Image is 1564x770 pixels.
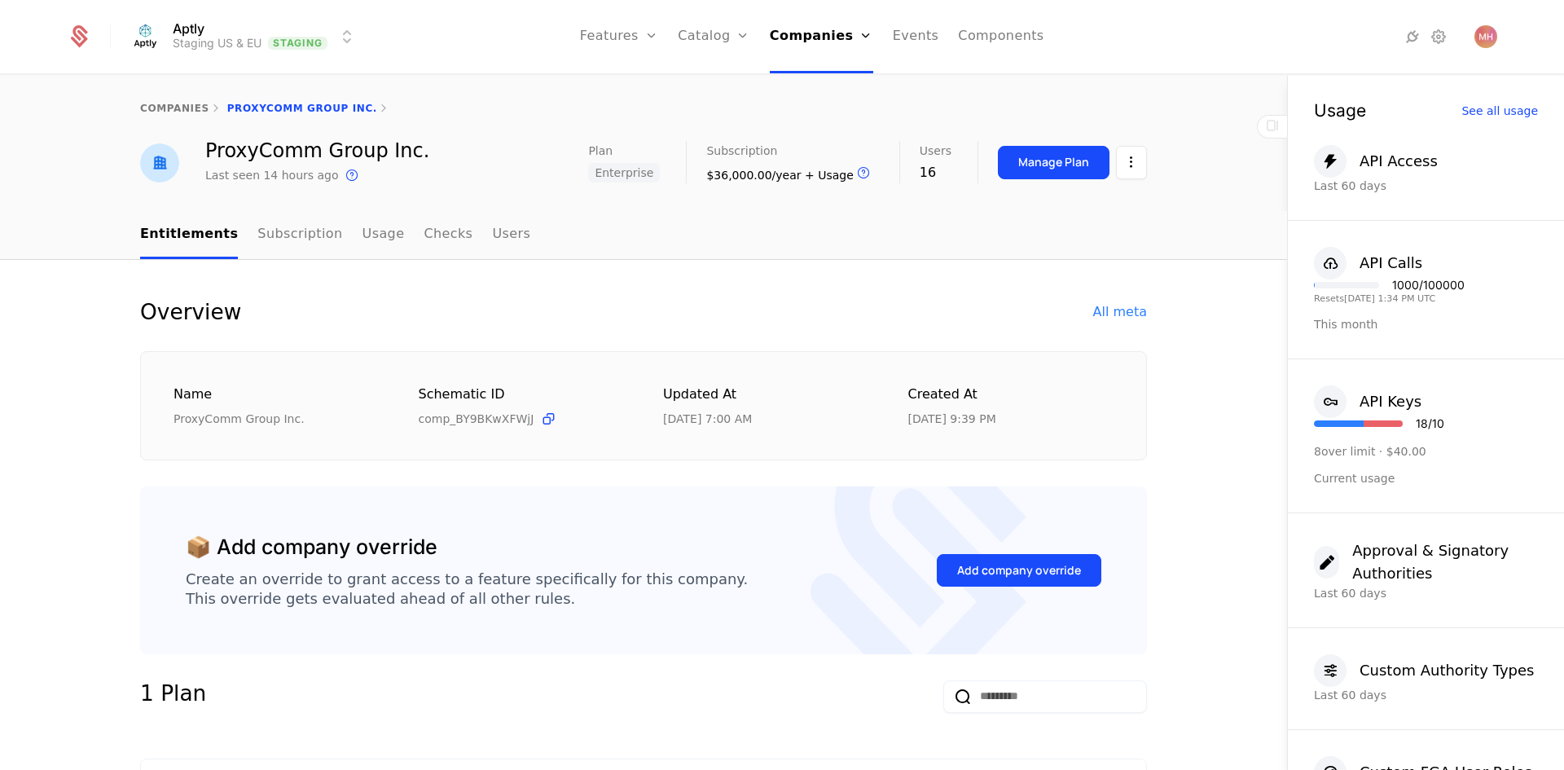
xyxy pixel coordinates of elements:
div: Last 60 days [1314,178,1538,194]
div: Last 60 days [1314,585,1538,601]
div: Created at [908,385,1114,405]
button: API Access [1314,145,1438,178]
div: ProxyComm Group Inc. [205,141,429,161]
div: Resets [DATE] 1:34 PM UTC [1314,294,1465,303]
button: Open user button [1474,25,1497,48]
img: Mike Hudson [1474,25,1497,48]
span: Users [920,145,951,156]
img: Aptly [125,17,165,56]
div: 1 Plan [140,680,206,713]
span: Subscription [706,145,777,156]
div: Overview [140,299,241,325]
div: Usage [1314,102,1366,119]
nav: Main [140,211,1147,259]
div: 📦 Add company override [186,532,437,563]
span: comp_BY9BKwXFWjJ [419,411,534,427]
button: Manage Plan [998,146,1109,179]
span: Staging [268,37,327,50]
span: Plan [588,145,613,156]
div: $36,000.00/year [706,163,872,183]
div: ProxyComm Group Inc. [174,411,380,427]
a: Users [492,211,530,259]
div: Add company override [957,562,1081,579]
button: Select environment [130,19,357,55]
div: Last seen 14 hours ago [205,167,339,183]
a: companies [140,103,209,114]
button: API Calls [1314,247,1422,279]
div: Schematic ID [419,385,625,404]
button: Select action [1116,146,1147,179]
div: API Access [1360,150,1438,173]
div: 8 over limit · $40.00 [1314,446,1444,457]
div: 5/24/25, 9:39 PM [908,411,996,427]
button: Custom Authority Types [1314,654,1534,687]
div: 1000 / 100000 [1392,279,1465,291]
div: Last 60 days [1314,687,1538,703]
div: Custom Authority Types [1360,659,1534,682]
div: Name [174,385,380,405]
button: API Keys [1314,385,1421,418]
div: 16 [920,163,951,183]
div: Current usage [1314,470,1538,486]
span: + Usage [805,169,854,182]
div: Create an override to grant access to a feature specifically for this company. This override gets... [186,570,748,609]
button: Approval & Signatory Authorities [1314,539,1538,585]
div: API Keys [1360,390,1421,413]
div: 18 / 10 [1416,418,1444,429]
a: Usage [362,211,405,259]
button: Add company override [937,554,1101,587]
a: Checks [424,211,472,259]
div: 10/10/25, 7:00 AM [663,411,752,427]
div: This month [1314,316,1538,332]
a: Entitlements [140,211,238,259]
ul: Choose Sub Page [140,211,530,259]
div: See all usage [1461,105,1538,117]
a: Subscription [257,211,342,259]
span: Aptly [173,22,204,35]
span: Enterprise [588,163,660,183]
img: ProxyComm Group Inc. [140,143,179,183]
a: Settings [1429,27,1448,46]
div: All meta [1093,302,1147,322]
div: Approval & Signatory Authorities [1352,539,1538,585]
div: Staging US & EU [173,35,261,51]
div: Updated at [663,385,869,405]
a: Integrations [1403,27,1422,46]
div: API Calls [1360,252,1422,275]
div: Manage Plan [1018,154,1089,170]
